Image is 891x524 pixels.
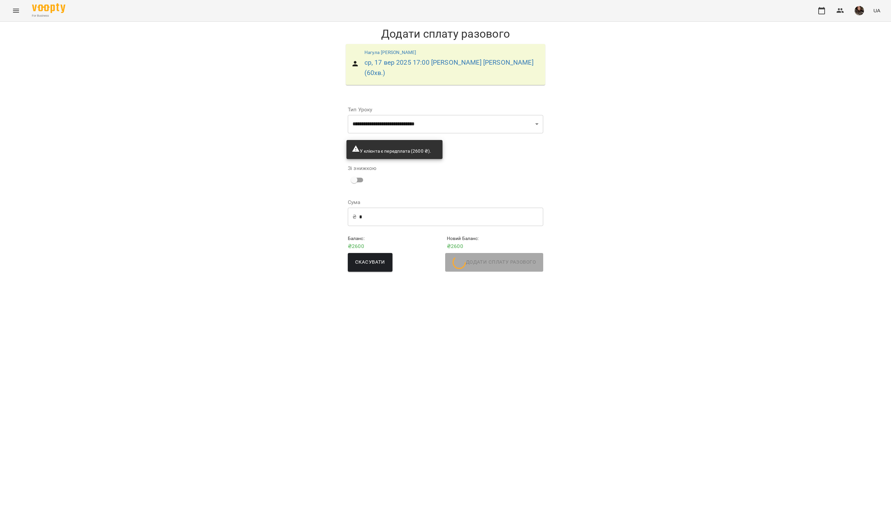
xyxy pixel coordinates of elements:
[342,27,549,41] h1: Додати сплату разового
[352,148,431,154] span: У клієнта є передплата (2600 ₴).
[348,242,444,250] p: ₴ 2600
[873,7,880,14] span: UA
[447,242,543,250] p: ₴ 2600
[348,200,543,205] label: Сума
[355,258,385,267] span: Скасувати
[447,235,543,242] h6: Новий Баланс :
[32,3,65,13] img: Voopty Logo
[871,4,883,17] button: UA
[352,213,356,221] p: ₴
[348,166,376,171] label: Зі знижкою
[855,6,864,15] img: 50c54b37278f070f9d74a627e50a0a9b.jpg
[348,235,444,242] h6: Баланс :
[364,50,416,55] a: Нагула [PERSON_NAME]
[348,107,543,112] label: Тип Уроку
[364,59,534,77] a: ср, 17 вер 2025 17:00 [PERSON_NAME] [PERSON_NAME](60хв.)
[8,3,24,19] button: Menu
[32,14,65,18] span: For Business
[348,253,392,272] button: Скасувати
